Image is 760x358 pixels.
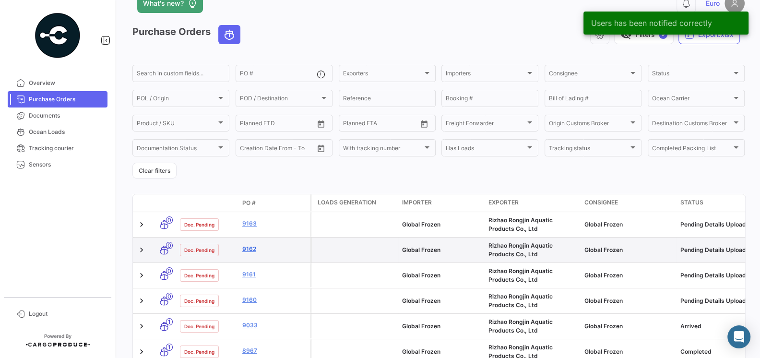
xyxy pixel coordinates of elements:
datatable-header-cell: Consignee [581,194,677,212]
button: Clear filters [132,163,177,179]
datatable-header-cell: Transport mode [152,199,176,207]
span: Global Frozen [584,322,623,330]
span: Loads generation [318,198,376,207]
span: Global Frozen [584,221,623,228]
input: From [343,121,356,128]
span: With tracking number [343,146,423,153]
span: Importer [402,198,432,207]
button: Open calendar [314,117,328,131]
input: To [260,121,295,128]
span: Rizhao Rongjin Aquatic Products Co., Ltd [488,267,553,283]
span: Ocean Loads [29,128,104,136]
a: Expand/Collapse Row [137,245,146,255]
span: Origin Customs Broker [549,121,629,128]
span: Doc. Pending [184,272,214,279]
span: Completed Packing List [652,146,732,153]
span: Purchase Orders [29,95,104,104]
a: Tracking courier [8,140,107,156]
a: 9161 [242,270,307,279]
input: From [240,121,253,128]
span: Status [652,72,732,78]
span: Rizhao Rongjin Aquatic Products Co., Ltd [488,242,553,258]
span: Global Frozen [402,246,440,253]
span: Tracking courier [29,144,104,153]
a: 9162 [242,245,307,253]
span: Rizhao Rongjin Aquatic Products Co., Ltd [488,293,553,309]
span: Global Frozen [402,297,440,304]
img: powered-by.png [34,12,82,60]
span: Global Frozen [584,348,623,355]
span: Exporters [343,72,423,78]
span: Tracking status [549,146,629,153]
a: Overview [8,75,107,91]
a: Documents [8,107,107,124]
span: 1 [166,344,173,351]
span: Global Frozen [402,221,440,228]
span: 0 [166,267,173,274]
span: Has Loads [446,146,525,153]
span: Sensors [29,160,104,169]
div: Abrir Intercom Messenger [727,325,750,348]
a: Sensors [8,156,107,173]
span: Rizhao Rongjin Aquatic Products Co., Ltd [488,216,553,232]
a: 9033 [242,321,307,330]
span: Users has been notified correctly [591,18,712,28]
span: 0 [166,216,173,224]
input: To [363,121,398,128]
a: Expand/Collapse Row [137,296,146,306]
a: 9160 [242,296,307,304]
input: From [240,146,253,153]
button: Ocean [219,25,240,44]
span: Status [680,198,703,207]
span: PO # [242,199,256,207]
a: Expand/Collapse Row [137,322,146,331]
button: Open calendar [314,141,328,155]
span: POL / Origin [137,96,216,103]
span: Importers [446,72,525,78]
span: Global Frozen [402,322,440,330]
a: 8967 [242,346,307,355]
span: Documents [29,111,104,120]
span: Doc. Pending [184,221,214,228]
span: Freight Forwarder [446,121,525,128]
a: Expand/Collapse Row [137,347,146,357]
a: 9163 [242,219,307,228]
span: Consignee [549,72,629,78]
datatable-header-cell: Exporter [485,194,581,212]
span: Logout [29,310,104,318]
datatable-header-cell: PO # [238,195,310,211]
a: Purchase Orders [8,91,107,107]
a: Ocean Loads [8,124,107,140]
span: Documentation Status [137,146,216,153]
span: Destination Customs Broker [652,121,732,128]
span: Overview [29,79,104,87]
a: Expand/Collapse Row [137,220,146,229]
input: To [260,146,295,153]
span: 1 [166,318,173,325]
span: Doc. Pending [184,297,214,305]
span: Product / SKU [137,121,216,128]
span: Exporter [488,198,519,207]
span: Doc. Pending [184,348,214,356]
span: POD / Destination [240,96,320,103]
span: Ocean Carrier [652,96,732,103]
span: Doc. Pending [184,246,214,254]
span: Consignee [584,198,618,207]
datatable-header-cell: Loads generation [312,194,398,212]
span: Global Frozen [402,272,440,279]
button: Open calendar [417,117,431,131]
datatable-header-cell: Importer [398,194,485,212]
h3: Purchase Orders [132,25,243,44]
span: 0 [166,242,173,249]
span: 0 [166,293,173,300]
a: Expand/Collapse Row [137,271,146,280]
span: Rizhao Rongjin Aquatic Products Co., Ltd [488,318,553,334]
span: Global Frozen [584,297,623,304]
span: Global Frozen [402,348,440,355]
datatable-header-cell: Doc. Status [176,199,238,207]
span: Doc. Pending [184,322,214,330]
span: Global Frozen [584,272,623,279]
span: Global Frozen [584,246,623,253]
